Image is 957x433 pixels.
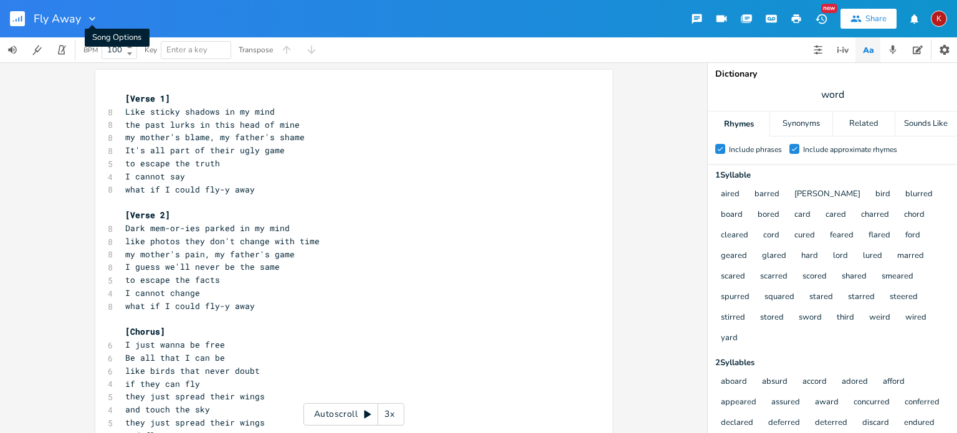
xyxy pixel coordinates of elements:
[904,210,925,221] button: chord
[721,210,743,221] button: board
[809,7,834,30] button: New
[821,88,844,102] span: word
[875,189,890,200] button: bird
[125,131,305,143] span: my mother's blame, my father's shame
[239,46,273,54] div: Transpose
[863,251,882,262] button: lured
[125,236,320,247] span: like photos they don't change with time
[770,112,832,136] div: Synonyms
[755,189,779,200] button: barred
[125,184,255,195] span: what if I could fly-y away
[125,326,165,337] span: [Chorus]
[801,251,818,262] button: hard
[125,171,185,182] span: I cannot say
[125,274,220,285] span: to escape the facts
[905,189,933,200] button: blurred
[721,333,738,344] button: yard
[904,418,935,429] button: endured
[721,272,745,282] button: scared
[721,418,753,429] button: declared
[83,47,98,54] div: BPM
[803,146,897,153] div: Include approximate rhymes
[125,222,290,234] span: Dark mem-or-ies parked in my mind
[760,272,788,282] button: scarred
[815,418,847,429] button: deterred
[125,93,170,104] span: [Verse 1]
[762,377,788,388] button: absurd
[125,287,200,298] span: I cannot change
[125,106,275,117] span: Like sticky shadows in my mind
[764,292,794,303] button: squared
[799,313,822,323] button: sword
[865,13,887,24] div: Share
[854,397,890,408] button: concurred
[721,397,756,408] button: appeared
[708,112,769,136] div: Rhymes
[821,4,837,13] div: New
[166,44,207,55] span: Enter a key
[145,46,157,54] div: Key
[715,70,950,79] div: Dictionary
[794,189,860,200] button: [PERSON_NAME]
[125,209,170,221] span: [Verse 2]
[721,313,745,323] button: stirred
[721,231,748,241] button: cleared
[905,231,920,241] button: ford
[125,404,210,415] span: and touch the sky
[895,112,957,136] div: Sounds Like
[125,391,265,402] span: they just spread their wings
[762,251,786,262] button: glared
[125,261,280,272] span: I guess we'll never be the same
[125,339,225,350] span: I just wanna be free
[833,112,895,136] div: Related
[125,378,200,389] span: if they can fly
[890,292,918,303] button: steered
[715,171,950,179] div: 1 Syllable
[869,313,890,323] button: weird
[869,231,890,241] button: flared
[125,249,295,260] span: my mother's pain, my father's game
[842,377,868,388] button: adored
[86,12,98,25] button: Song Options
[34,13,81,24] span: Fly Away
[862,418,889,429] button: discard
[883,377,905,388] button: afford
[931,11,947,27] div: kerynlee24
[848,292,875,303] button: starred
[802,377,827,388] button: accord
[721,292,750,303] button: spurred
[826,210,846,221] button: cared
[833,251,848,262] button: lord
[125,145,285,156] span: It's all part of their ugly game
[721,377,747,388] button: aboard
[882,272,913,282] button: smeared
[125,119,300,130] span: the past lurks in this head of mine
[809,292,833,303] button: stared
[905,313,926,323] button: wired
[842,272,867,282] button: shared
[905,397,940,408] button: conferred
[125,158,220,169] span: to escape the truth
[763,231,779,241] button: cord
[861,210,889,221] button: charred
[760,313,784,323] button: stored
[721,189,740,200] button: aired
[303,403,404,426] div: Autoscroll
[758,210,779,221] button: bored
[125,352,225,363] span: Be all that I can be
[125,365,260,376] span: like birds that never doubt
[897,251,924,262] button: marred
[729,146,782,153] div: Include phrases
[931,4,947,33] button: K
[840,9,897,29] button: Share
[830,231,854,241] button: feared
[837,313,854,323] button: third
[378,403,401,426] div: 3x
[768,418,800,429] button: deferred
[721,251,747,262] button: geared
[715,359,950,367] div: 2 Syllable s
[125,300,255,312] span: what if I could fly-y away
[802,272,827,282] button: scored
[794,210,811,221] button: card
[771,397,800,408] button: assured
